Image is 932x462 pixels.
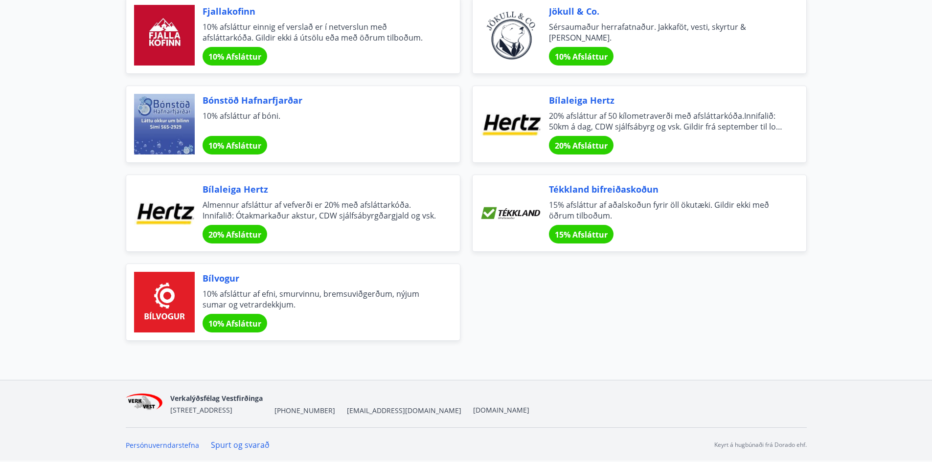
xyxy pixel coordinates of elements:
[549,110,783,132] span: 20% afsláttur af 50 kílometraverði með afsláttarkóða.Innifalið: 50km á dag, CDW sjálfsábyrg og vs...
[211,440,270,450] a: Spurt og svarað
[170,394,263,403] span: Verkalýðsfélag Vestfirðinga
[549,183,783,196] span: Tékkland bifreiðaskoðun
[170,405,232,415] span: [STREET_ADDRESS]
[473,405,529,415] a: [DOMAIN_NAME]
[208,229,261,240] span: 20% Afsláttur
[208,51,261,62] span: 10% Afsláttur
[555,51,608,62] span: 10% Afsláttur
[549,22,783,43] span: Sérsaumaður herrafatnaður. Jakkaföt, vesti, skyrtur & [PERSON_NAME].
[549,5,783,18] span: Jökull & Co.
[549,94,783,107] span: Bílaleiga Hertz
[203,288,436,310] span: 10% afsláttur af efni, smurvinnu, bremsuviðgerðum, nýjum sumar og vetrardekkjum.
[555,140,608,151] span: 20% Afsláttur
[203,94,436,107] span: Bónstöð Hafnarfjarðar
[203,5,436,18] span: Fjallakofinn
[347,406,461,416] span: [EMAIL_ADDRESS][DOMAIN_NAME]
[208,140,261,151] span: 10% Afsláttur
[126,440,199,450] a: Persónuverndarstefna
[274,406,335,416] span: [PHONE_NUMBER]
[549,199,783,221] span: 15% afsláttur af aðalskoðun fyrir öll ökutæki. Gildir ekki með öðrum tilboðum.
[555,229,608,240] span: 15% Afsláttur
[208,318,261,329] span: 10% Afsláttur
[203,272,436,285] span: Bílvogur
[203,110,436,132] span: 10% afsláttur af bóni.
[714,440,807,449] p: Keyrt á hugbúnaði frá Dorado ehf.
[203,183,436,196] span: Bílaleiga Hertz
[203,22,436,43] span: 10% afsláttur einnig ef verslað er í netverslun með afsláttarkóða. Gildir ekki á útsölu eða með ö...
[126,394,163,415] img: jihgzMk4dcgjRAW2aMgpbAqQEG7LZi0j9dOLAUvz.png
[203,199,436,221] span: Almennur afsláttur af vefverði er 20% með afsláttarkóða. Innifalið: Ótakmarkaður akstur, CDW sjál...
